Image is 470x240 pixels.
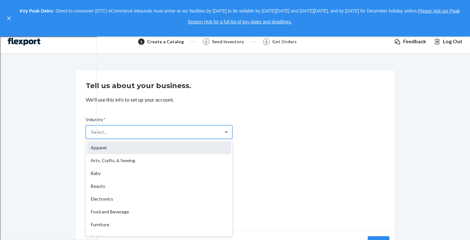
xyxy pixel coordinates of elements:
[87,205,231,218] div: Food and Beverage
[87,193,231,205] div: Electronics
[15,6,464,27] p: : Direct-to-consumer (DTC) eCommerce inbounds must arrive at our facilities by [DATE] to be sella...
[6,15,12,21] button: close,
[403,38,426,45] span: Feedback
[443,38,462,45] span: Log Out
[140,39,142,45] span: 1
[212,38,244,45] div: Send Inventory
[87,167,231,180] div: Baby
[91,129,107,135] div: Select...
[87,141,231,154] div: Apparel
[434,38,462,45] button: Log Out
[188,8,460,24] a: Please visit our Peak Season Hub for a full list of key dates and deadlines.
[272,38,297,45] div: Get Orders
[86,81,384,91] h2: Tell us about your business.
[394,38,426,45] a: Feedback
[147,38,184,45] div: Create a Catalog
[205,39,207,45] span: 2
[87,154,231,167] div: Arts, Crafts, & Sewing
[20,8,53,13] strong: Key Peak Dates
[87,180,231,193] div: Beauty
[86,96,384,103] p: We'll use this info to set up your account.
[87,218,231,231] div: Furniture
[265,39,267,45] span: 3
